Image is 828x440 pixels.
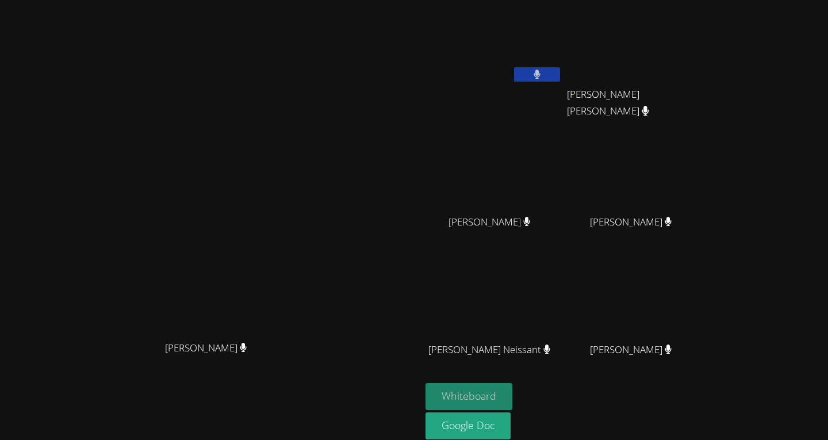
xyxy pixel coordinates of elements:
[425,383,512,410] button: Whiteboard
[567,86,695,120] span: [PERSON_NAME] [PERSON_NAME]
[425,412,511,439] a: Google Doc
[165,340,247,357] span: [PERSON_NAME]
[448,214,531,231] span: [PERSON_NAME]
[590,342,672,358] span: [PERSON_NAME]
[590,214,672,231] span: [PERSON_NAME]
[428,342,551,358] span: [PERSON_NAME] Neissant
